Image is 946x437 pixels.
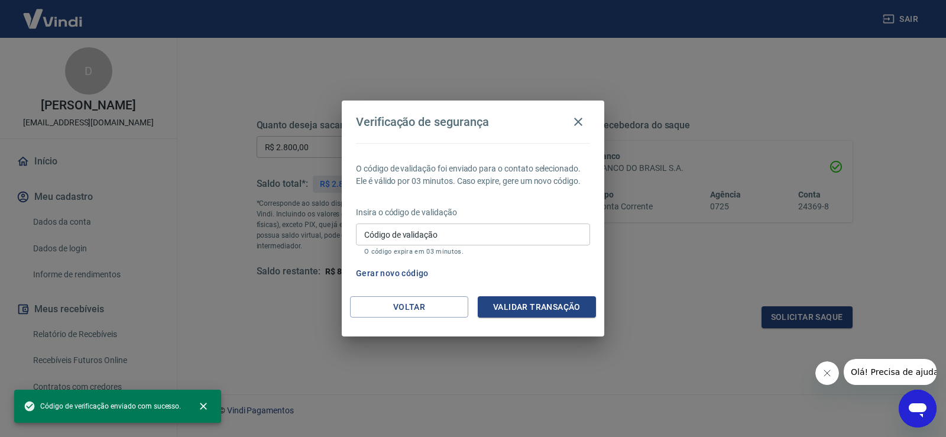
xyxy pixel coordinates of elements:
[478,296,596,318] button: Validar transação
[356,115,489,129] h4: Verificação de segurança
[351,263,433,284] button: Gerar novo código
[815,361,839,385] iframe: Fechar mensagem
[7,8,99,18] span: Olá! Precisa de ajuda?
[350,296,468,318] button: Voltar
[844,359,937,385] iframe: Mensagem da empresa
[899,390,937,428] iframe: Botão para abrir a janela de mensagens
[364,248,582,255] p: O código expira em 03 minutos.
[24,400,181,412] span: Código de verificação enviado com sucesso.
[190,393,216,419] button: close
[356,163,590,187] p: O código de validação foi enviado para o contato selecionado. Ele é válido por 03 minutos. Caso e...
[356,206,590,219] p: Insira o código de validação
